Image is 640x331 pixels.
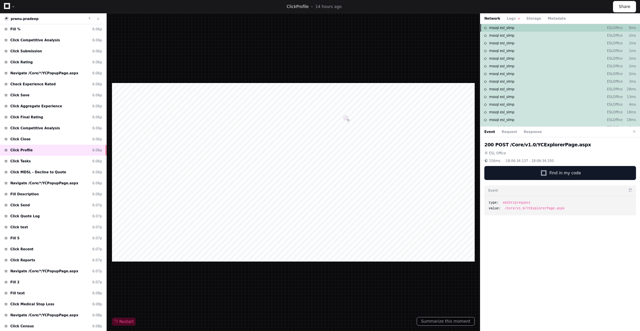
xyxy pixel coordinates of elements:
span: 156ms [489,158,500,163]
p: ESLOffice [604,102,623,107]
p: ESLOffice [604,56,623,61]
button: Request [502,129,517,134]
span: Click Save [10,93,30,98]
span: Click Rating [10,60,33,65]
button: Logs [507,16,520,21]
img: 2.svg [5,17,9,21]
div: 6:07p [92,247,102,252]
span: Click Recent [10,247,33,252]
div: 6:06p [92,159,102,164]
div: 6:06p [92,115,102,120]
p: 14 hours ago [315,4,342,9]
p: 13ms [623,94,636,99]
span: mssql esl_slmp [489,110,514,115]
span: mssql esl_slmp [489,102,514,107]
span: Navigate /Core/*/YCPopupPage.aspx [10,71,78,76]
p: ESLOffice [604,79,623,84]
div: 6:06p [92,38,102,43]
span: mssql esl_slmp [489,33,514,38]
span: Click Medical Stop Loss [10,302,54,307]
button: Restart [112,318,136,326]
span: Click Submission [10,49,42,54]
div: 6:06p [92,137,102,142]
span: Click Tasks [10,159,31,164]
p: 2ms [623,71,636,76]
p: ESLOffice [604,48,623,53]
p: ESLOffice [604,87,623,92]
span: Click Aggregate Experience [10,104,62,109]
div: 6:07p [92,280,102,285]
span: type: [489,200,499,205]
div: 6:06p [92,82,102,87]
div: 6:06p [92,60,102,65]
a: pranu.pradeep [11,17,39,21]
span: Click Census [10,324,34,329]
div: 6:06p [92,104,102,109]
p: 2ms [623,41,636,46]
span: mssql esl_slmp [489,71,514,76]
div: 6:07p [92,236,102,241]
div: 6:06p [92,192,102,197]
span: 18:06:34.137 - 18:06:34.293 [506,158,554,163]
span: mssql esl_slmp [489,41,514,46]
span: mssql esl_slmp [489,25,514,30]
span: Fill Description [10,192,39,197]
button: Share [613,1,636,12]
button: Metadata [548,16,566,21]
p: ESLOffice [604,125,623,130]
span: mssql esl_slmp [489,79,514,84]
p: 8ms [623,25,636,30]
span: Navigate /Core/*/YCPopupPage.aspx [10,269,78,274]
div: 6:08p [92,313,102,318]
p: ESLOffice [604,33,623,38]
span: Fill % [10,27,21,32]
div: 6:06p [92,71,102,76]
span: Fill text [10,291,25,296]
div: 6:07p [92,214,102,219]
p: ESLOffice [604,94,623,99]
button: Find in my code [484,166,636,180]
div: 6:06p [92,170,102,175]
div: 6:06p [92,148,102,153]
div: 6:06p [92,93,102,98]
span: Profile [296,4,309,9]
p: 2ms [623,64,636,69]
p: ESLOffice [604,117,623,122]
div: 6:06p [92,126,102,131]
p: ESLOffice [604,64,623,69]
span: value: [489,206,501,211]
span: Fill 5 [10,236,20,241]
span: mssql esl_slmp [489,94,514,99]
button: Summarize this moment [417,317,475,326]
span: ESL Office [489,151,506,156]
span: mssql esl_slmp [489,125,514,130]
span: mssql esl_slmp [489,117,514,122]
span: /Core/v1.0/YCExplorerPage.aspx [505,206,565,211]
span: Click text [10,225,28,230]
div: 6:07p [92,258,102,263]
button: Event [484,129,495,134]
p: 28ms [623,87,636,92]
p: 3ms [623,79,636,84]
span: Restart [114,319,134,324]
span: Click Competitive Analysis [10,38,60,43]
span: Navigate /Core/*/YCPopupPage.aspx [10,181,78,186]
span: mssql esl_slmp [489,64,514,69]
button: Storage [526,16,541,21]
button: Response [524,129,542,134]
div: 6:08p [92,291,102,296]
span: Check Experience Rated [10,82,56,87]
button: Network [484,16,500,21]
span: Click Close [10,137,31,142]
p: ESLOffice [604,25,623,30]
span: Click MDSL - Decline to Quote [10,170,66,175]
p: 2ms [623,33,636,38]
h2: 200 POST /Core/v1.0/YCExplorerPage.aspx [484,141,636,148]
span: mssql esl_slmp [489,56,514,61]
span: Click Final Rating [10,115,43,120]
div: 6:08p [92,302,102,307]
span: Click Send [10,203,30,208]
span: mssql esl_slmp [489,87,514,92]
p: 18ms [623,110,636,115]
p: 2ms [623,56,636,61]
